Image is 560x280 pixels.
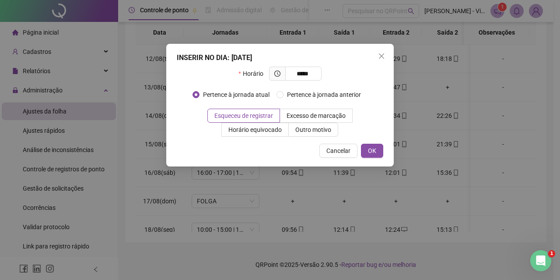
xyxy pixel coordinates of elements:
[295,126,331,133] span: Outro motivo
[368,146,376,156] span: OK
[326,146,350,156] span: Cancelar
[238,67,269,81] label: Horário
[548,250,555,257] span: 1
[319,144,357,158] button: Cancelar
[274,71,280,77] span: clock-circle
[199,90,273,99] span: Pertence à jornada atual
[378,53,385,60] span: close
[374,49,388,63] button: Close
[283,90,364,99] span: Pertence à jornada anterior
[228,126,282,133] span: Horário equivocado
[530,250,551,271] iframe: Intercom live chat
[361,144,383,158] button: OK
[287,112,346,119] span: Excesso de marcação
[177,53,383,63] div: INSERIR NO DIA : [DATE]
[214,112,273,119] span: Esqueceu de registrar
